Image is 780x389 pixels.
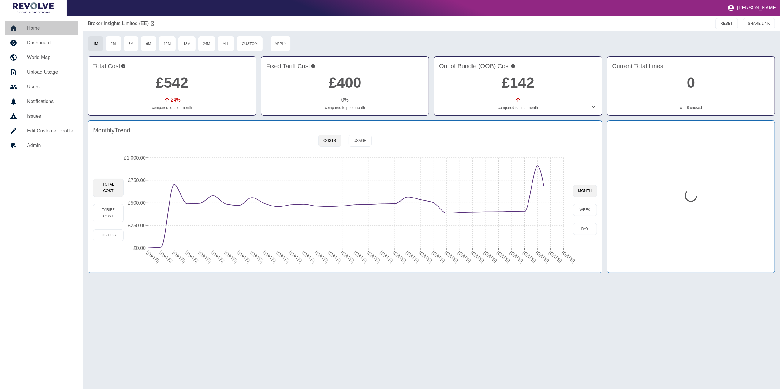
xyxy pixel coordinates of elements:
tspan: £750.00 [128,178,146,183]
tspan: [DATE] [171,250,187,264]
button: day [573,223,597,235]
h5: Upload Usage [27,69,73,76]
tspan: [DATE] [392,250,407,264]
tspan: [DATE] [223,250,238,264]
tspan: [DATE] [561,250,576,264]
tspan: [DATE] [431,250,446,264]
button: 24M [198,36,215,51]
h4: Monthly Trend [93,126,130,135]
a: Dashboard [5,35,78,50]
a: World Map [5,50,78,65]
tspan: [DATE] [301,250,316,264]
tspan: [DATE] [262,250,278,264]
a: Upload Usage [5,65,78,80]
img: Logo [13,2,54,13]
tspan: [DATE] [483,250,498,264]
button: All [218,36,234,51]
a: £142 [502,75,534,91]
h5: Admin [27,142,73,149]
tspan: [DATE] [457,250,472,264]
tspan: [DATE] [470,250,485,264]
button: 18M [178,36,196,51]
a: Issues [5,109,78,124]
button: Costs [318,135,341,147]
tspan: [DATE] [340,250,355,264]
svg: This is your recurring contracted cost [311,61,315,71]
a: 9 [687,105,689,110]
button: Usage [349,135,372,147]
h4: Current Total Lines [612,61,770,71]
tspan: [DATE] [509,250,524,264]
p: 24 % [171,96,181,104]
h5: Dashboard [27,39,73,46]
tspan: £0.00 [133,246,146,251]
a: Broker Insights Limited (EE) [88,20,149,27]
p: 0 % [341,96,349,104]
a: Users [5,80,78,94]
a: £542 [156,75,188,91]
h5: World Map [27,54,73,61]
tspan: [DATE] [184,250,200,264]
tspan: £250.00 [128,223,146,228]
button: OOB Cost [93,229,124,241]
tspan: [DATE] [418,250,433,264]
button: Total Cost [93,179,124,197]
tspan: [DATE] [327,250,342,264]
h5: Home [27,24,73,32]
tspan: [DATE] [236,250,252,264]
h5: Notifications [27,98,73,105]
tspan: £500.00 [128,200,146,206]
p: [PERSON_NAME] [737,5,778,11]
tspan: [DATE] [444,250,459,264]
button: 12M [159,36,176,51]
button: week [573,204,597,216]
button: Apply [270,36,291,51]
h4: Out of Bundle (OOB) Cost [439,61,597,71]
button: SHARE LINK [743,18,775,29]
button: 6M [141,36,156,51]
tspan: [DATE] [496,250,511,264]
p: compared to prior month [266,105,424,110]
tspan: [DATE] [145,250,161,264]
tspan: £1,000.00 [124,155,146,161]
h5: Issues [27,113,73,120]
tspan: [DATE] [275,250,290,264]
a: £400 [329,75,361,91]
tspan: [DATE] [210,250,226,264]
h4: Total Cost [93,61,251,71]
button: RESET [715,18,738,29]
tspan: [DATE] [548,250,563,264]
tspan: [DATE] [366,250,381,264]
tspan: [DATE] [288,250,303,264]
a: 0 [687,75,695,91]
button: 2M [106,36,121,51]
h4: Fixed Tariff Cost [266,61,424,71]
a: Edit Customer Profile [5,124,78,138]
p: compared to prior month [93,105,251,110]
h5: Users [27,83,73,91]
tspan: [DATE] [249,250,264,264]
button: 1M [88,36,103,51]
h5: Edit Customer Profile [27,127,73,135]
tspan: [DATE] [158,250,174,264]
svg: Costs outside of your fixed tariff [511,61,516,71]
p: with unused [612,105,770,110]
button: Tariff Cost [93,204,124,222]
a: Admin [5,138,78,153]
tspan: [DATE] [405,250,420,264]
tspan: [DATE] [522,250,537,264]
button: 3M [123,36,139,51]
button: Custom [237,36,263,51]
tspan: [DATE] [314,250,329,264]
button: month [573,185,597,197]
a: Home [5,21,78,35]
svg: This is the total charges incurred over 1 months [121,61,126,71]
tspan: [DATE] [535,250,550,264]
button: [PERSON_NAME] [725,2,780,14]
tspan: [DATE] [353,250,368,264]
tspan: [DATE] [379,250,394,264]
tspan: [DATE] [197,250,212,264]
a: Notifications [5,94,78,109]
